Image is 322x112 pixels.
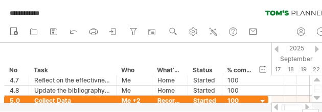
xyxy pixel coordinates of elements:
[157,65,182,75] div: What's needed
[34,75,111,85] div: Reflect on the effectivness of the method
[10,96,24,105] div: 5.0
[10,86,24,95] div: 4.8
[34,86,111,95] div: Update the bibliography and write up the methodology section
[122,86,147,95] div: Me
[122,75,147,85] div: Me
[271,64,284,75] div: Wednesday, 17 September 2025
[157,86,182,95] div: Home
[193,86,217,95] div: Started
[157,75,182,85] div: Home
[34,96,111,105] div: Collect Data
[227,86,252,95] div: 100
[297,64,310,75] div: Friday, 19 September 2025
[157,96,182,105] div: Recorder
[9,65,23,75] div: No
[121,65,146,75] div: Who
[193,75,217,85] div: Started
[302,109,319,112] div: Show Legend
[193,65,216,75] div: Status
[193,96,217,105] div: Started
[227,96,252,105] div: 100
[122,96,147,105] div: Me +2
[34,65,110,75] div: Task
[227,75,252,85] div: 100
[10,75,24,85] div: 4.7
[227,65,251,75] div: % complete
[284,64,297,75] div: Thursday, 18 September 2025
